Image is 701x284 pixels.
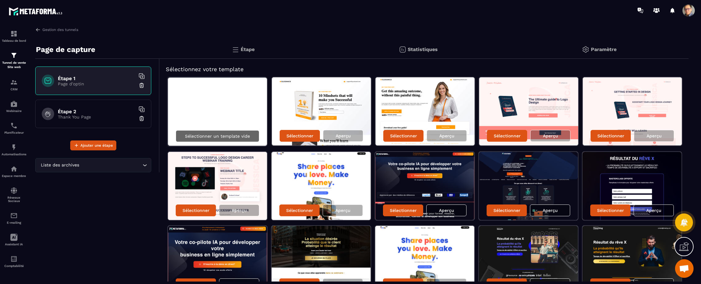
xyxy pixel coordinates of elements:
p: Sélectionner [390,133,417,138]
p: Réseaux Sociaux [2,196,26,203]
a: Assistant IA [2,229,26,251]
img: trash [139,82,145,88]
a: accountantaccountantComptabilité [2,251,26,272]
h6: Étape 2 [58,109,135,114]
a: emailemailE-mailing [2,207,26,229]
input: Search for option [80,162,141,169]
h6: Étape 1 [58,75,135,81]
p: Page de capture [36,43,95,56]
img: formation [10,30,18,37]
p: Aperçu [647,133,662,138]
p: Planificateur [2,131,26,134]
img: formation [10,79,18,86]
p: Sélectionner [597,133,624,138]
img: automations [10,100,18,108]
p: Statistiques [408,46,438,52]
img: image [479,152,578,220]
p: Aperçu [543,133,558,138]
img: automations [10,144,18,151]
img: image [272,152,371,220]
p: Sélectionner [286,133,313,138]
p: Webinaire [2,109,26,113]
a: Gestion des tunnels [35,27,78,32]
p: Étape [241,46,255,52]
img: arrow [35,27,41,32]
h5: Sélectionnez votre template [166,65,682,74]
p: Aperçu [646,208,661,213]
img: image [583,152,682,220]
p: Aperçu [336,133,351,138]
div: Search for option [35,158,151,172]
img: image [168,152,267,220]
img: stats.20deebd0.svg [399,46,406,53]
p: Sélectionner [286,208,313,213]
p: Comptabilité [2,264,26,268]
p: Sélectionner [390,208,417,213]
p: Paramètre [591,46,617,52]
a: formationformationCRM [2,74,26,96]
img: image [375,152,474,220]
img: automations [10,165,18,173]
p: Automatisations [2,153,26,156]
img: image [272,77,371,145]
a: automationsautomationsEspace membre [2,161,26,182]
span: Liste des archives [39,162,80,169]
img: accountant [10,255,18,263]
p: Sélectionner [493,208,520,213]
p: Aperçu [335,208,350,213]
p: Espace membre [2,174,26,178]
p: Tableau de bord [2,39,26,42]
p: Assistant IA [2,243,26,246]
img: trash [139,115,145,122]
img: logo [9,6,64,17]
p: Sélectionner [183,208,209,213]
div: Ouvrir le chat [675,259,694,278]
img: setting-gr.5f69749f.svg [582,46,589,53]
a: automationsautomationsAutomatisations [2,139,26,161]
p: E-mailing [2,221,26,224]
p: Aperçu [439,133,454,138]
img: email [10,212,18,219]
p: Aperçu [439,208,454,213]
p: Page d'optin [58,81,135,86]
p: Sélectionner [494,133,521,138]
p: CRM [2,88,26,91]
p: Thank You Page [58,114,135,119]
p: Tunnel de vente Site web [2,61,26,69]
a: formationformationTunnel de vente Site web [2,47,26,74]
a: social-networksocial-networkRéseaux Sociaux [2,182,26,207]
img: scheduler [10,122,18,129]
img: image [479,77,578,145]
p: Sélectionner [597,208,624,213]
img: social-network [10,187,18,194]
p: Aperçu [543,208,558,213]
img: image [583,77,682,145]
a: schedulerschedulerPlanificateur [2,117,26,139]
img: bars.0d591741.svg [232,46,239,53]
a: formationformationTableau de bord [2,25,26,47]
p: Aperçu [232,208,247,213]
button: Ajouter une étape [70,140,116,150]
a: automationsautomationsWebinaire [2,96,26,117]
span: Ajouter une étape [80,142,113,148]
img: image [376,77,475,145]
p: Sélectionner un template vide [185,134,250,139]
img: formation [10,52,18,59]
